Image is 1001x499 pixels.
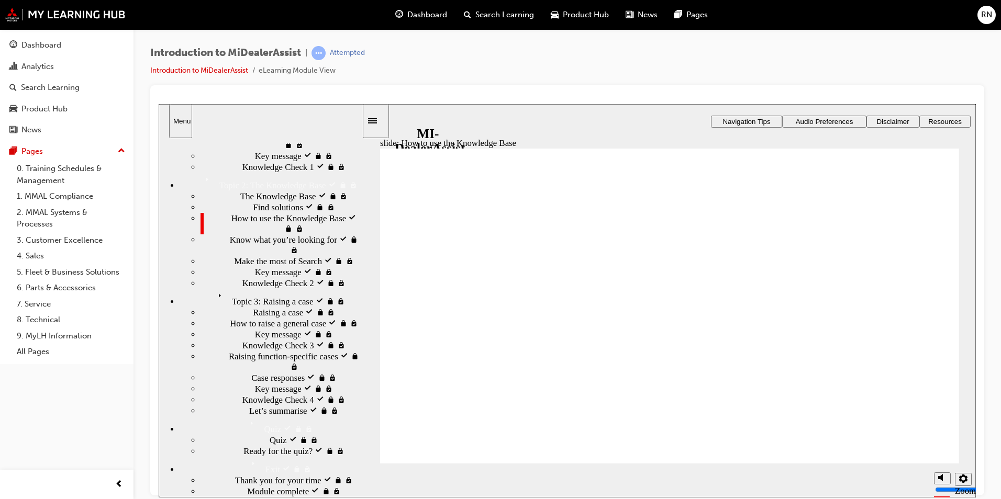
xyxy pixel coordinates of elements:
span: Dashboard [407,9,447,21]
div: Dashboard [21,39,61,51]
button: Pages [4,142,129,161]
span: pages-icon [674,8,682,21]
a: 7. Service [13,296,129,312]
a: guage-iconDashboard [387,4,455,26]
a: news-iconNews [617,4,666,26]
span: learningRecordVerb_ATTEMPT-icon [312,46,326,60]
div: Pages [21,145,43,157]
a: car-iconProduct Hub [542,4,617,26]
div: Search Learning [21,82,80,94]
a: Search Learning [4,78,129,97]
div: Product Hub [21,103,68,115]
a: 4. Sales [13,248,129,264]
div: Analytics [21,61,54,73]
span: RN [981,9,992,21]
a: 6. Parts & Accessories [13,280,129,296]
span: news-icon [9,126,17,135]
span: news-icon [626,8,633,21]
span: up-icon [118,144,125,158]
li: eLearning Module View [259,65,336,77]
span: car-icon [551,8,559,21]
span: search-icon [464,8,471,21]
span: prev-icon [115,478,123,491]
a: 1. MMAL Compliance [13,188,129,205]
span: Introduction to MiDealerAssist [150,47,301,59]
div: Attempted [330,48,365,58]
span: Pages [686,9,708,21]
a: 8. Technical [13,312,129,328]
button: RN [977,6,996,24]
span: guage-icon [395,8,403,21]
a: search-iconSearch Learning [455,4,542,26]
a: 3. Customer Excellence [13,232,129,248]
a: 9. MyLH Information [13,328,129,344]
a: All Pages [13,344,129,360]
a: Introduction to MiDealerAssist [150,66,248,75]
span: chart-icon [9,62,17,72]
button: DashboardAnalyticsSearch LearningProduct HubNews [4,33,129,142]
a: 0. Training Schedules & Management [13,161,129,188]
a: Dashboard [4,36,129,55]
span: News [638,9,658,21]
a: Analytics [4,57,129,76]
a: Product Hub [4,99,129,119]
span: guage-icon [9,41,17,50]
span: car-icon [9,105,17,114]
a: 5. Fleet & Business Solutions [13,264,129,280]
a: News [4,120,129,140]
a: pages-iconPages [666,4,716,26]
a: 2. MMAL Systems & Processes [13,205,129,232]
div: News [21,124,41,136]
span: | [305,47,307,59]
span: search-icon [9,83,17,93]
span: pages-icon [9,147,17,156]
span: Product Hub [563,9,609,21]
span: Search Learning [475,9,534,21]
img: mmal [5,8,126,21]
